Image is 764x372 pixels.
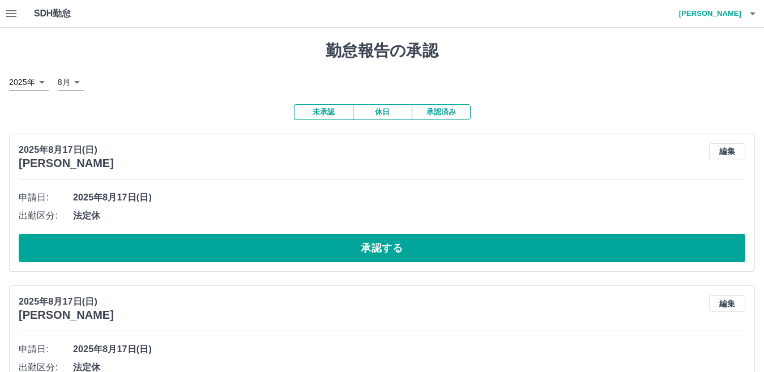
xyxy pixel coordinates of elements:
span: 出勤区分: [19,209,73,223]
span: 申請日: [19,191,73,204]
button: 承認済み [412,104,471,120]
button: 編集 [709,295,745,312]
span: 2025年8月17日(日) [73,343,745,356]
h3: [PERSON_NAME] [19,157,114,170]
span: 法定休 [73,209,745,223]
button: 未承認 [294,104,353,120]
button: 休日 [353,104,412,120]
button: 編集 [709,143,745,160]
p: 2025年8月17日(日) [19,295,114,309]
h1: 勤怠報告の承認 [9,41,755,61]
p: 2025年8月17日(日) [19,143,114,157]
div: 8月 [58,74,84,91]
div: 2025年 [9,74,49,91]
span: 2025年8月17日(日) [73,191,745,204]
span: 申請日: [19,343,73,356]
button: 承認する [19,234,745,262]
h3: [PERSON_NAME] [19,309,114,322]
